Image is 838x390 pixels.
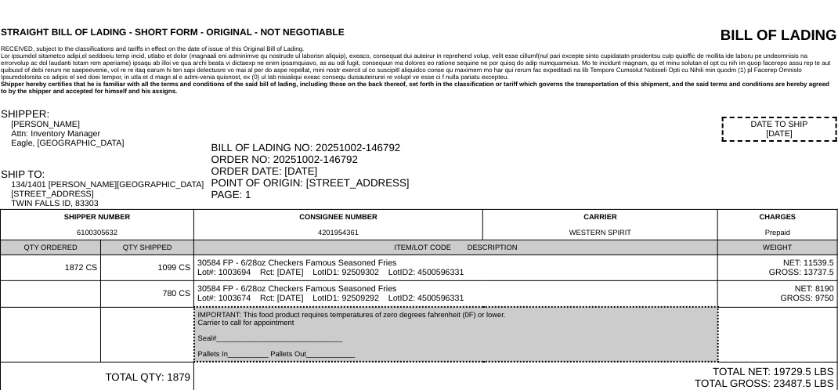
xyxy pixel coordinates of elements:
td: 30584 FP - 6/28oz Checkers Famous Seasoned Fries Lot#: 1003694 Rct: [DATE] LotID1: 92509302 LotID... [194,255,718,281]
div: 6100305632 [4,229,190,237]
div: Prepaid [721,229,834,237]
td: NET: 8190 GROSS: 9750 [718,281,838,308]
div: DATE TO SHIP [DATE] [722,117,837,142]
td: 780 CS [101,281,194,308]
div: Shipper hereby certifies that he is familiar with all the terms and conditions of the said bill o... [1,81,837,95]
div: SHIP TO: [1,168,210,180]
td: IMPORTANT: This food product requires temperatures of zero degrees fahrenheit (0F) or lower. Carr... [194,307,718,362]
div: BILL OF LADING [605,27,837,44]
div: WESTERN SPIRIT [486,229,714,237]
td: 1872 CS [1,255,101,281]
td: QTY ORDERED [1,240,101,255]
td: WEIGHT [718,240,838,255]
td: QTY SHIPPED [101,240,194,255]
div: [PERSON_NAME] Attn: Inventory Manager Eagle, [GEOGRAPHIC_DATA] [11,120,209,148]
td: CHARGES [718,210,838,240]
div: 4201954361 [197,229,479,237]
td: NET: 11539.5 GROSS: 13737.5 [718,255,838,281]
div: BILL OF LADING NO: 20251002-146792 ORDER NO: 20251002-146792 ORDER DATE: [DATE] POINT OF ORIGIN: ... [211,142,837,200]
td: SHIPPER NUMBER [1,210,194,240]
td: ITEM/LOT CODE DESCRIPTION [194,240,718,255]
div: SHIPPER: [1,108,210,120]
td: 30584 FP - 6/28oz Checkers Famous Seasoned Fries Lot#: 1003674 Rct: [DATE] LotID1: 92509292 LotID... [194,281,718,308]
div: 134/1401 [PERSON_NAME][GEOGRAPHIC_DATA] [STREET_ADDRESS] TWIN FALLS ID, 83303 [11,180,209,208]
td: CONSIGNEE NUMBER [194,210,483,240]
td: CARRIER [483,210,718,240]
td: 1099 CS [101,255,194,281]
